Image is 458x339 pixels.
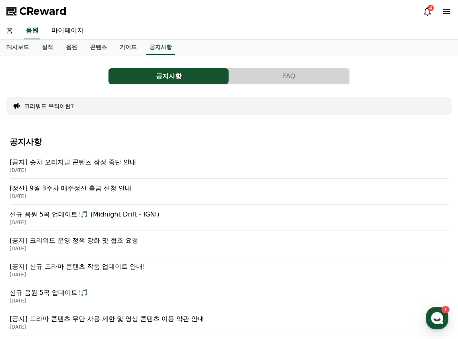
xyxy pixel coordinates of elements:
p: [DATE] [10,219,448,226]
span: 1 [82,254,84,261]
button: FAQ [229,68,349,84]
a: 음원 [59,40,84,55]
a: CReward [6,5,67,18]
p: [공지] 신규 드라마 콘텐츠 작품 업데이트 안내! [10,262,448,272]
p: [DATE] [10,298,448,304]
a: [공지] 숏챠 오리지널 콘텐츠 잠정 중단 안내 [DATE] [10,153,448,179]
p: [공지] 크리워드 운영 정책 강화 및 협조 요청 [10,236,448,245]
a: 신규 음원 5곡 업데이트!🎵 (Midnight Drift - IGNI) [DATE] [10,205,448,231]
button: 공지사항 [108,68,229,84]
h4: 공지사항 [10,137,448,146]
span: 대화 [74,267,83,274]
a: [정산] 9월 3주차 매주정산 출금 신청 안내 [DATE] [10,179,448,205]
a: 음원 [24,22,40,39]
span: 홈 [25,267,30,273]
p: [DATE] [10,324,448,330]
div: 4 [427,5,434,11]
span: CReward [19,5,67,18]
p: [정산] 9월 3주차 매주정산 출금 신청 안내 [10,184,448,193]
a: 공지사항 [146,40,175,55]
p: [DATE] [10,193,448,200]
a: [공지] 드라마 콘텐츠 무단 사용 제한 및 영상 콘텐츠 이용 약관 안내 [DATE] [10,309,448,335]
a: 설정 [104,255,154,275]
p: [DATE] [10,167,448,174]
a: [공지] 신규 드라마 콘텐츠 작품 업데이트 안내! [DATE] [10,257,448,283]
p: [DATE] [10,245,448,252]
p: [공지] 드라마 콘텐츠 무단 사용 제한 및 영상 콘텐츠 이용 약관 안내 [10,314,448,324]
a: 콘텐츠 [84,40,113,55]
a: 홈 [2,255,53,275]
button: 크리워드 뮤직이란? [24,102,74,110]
p: [DATE] [10,272,448,278]
a: 마이페이지 [45,22,90,39]
span: 설정 [124,267,134,273]
p: 신규 음원 5곡 업데이트!🎵 (Midnight Drift - IGNI) [10,210,448,219]
a: 4 [423,6,432,16]
a: [공지] 크리워드 운영 정책 강화 및 협조 요청 [DATE] [10,231,448,257]
p: [공지] 숏챠 오리지널 콘텐츠 잠정 중단 안내 [10,157,448,167]
a: 1대화 [53,255,104,275]
a: 신규 음원 5곡 업데이트!🎵 [DATE] [10,283,448,309]
a: 실적 [35,40,59,55]
a: 가이드 [113,40,143,55]
p: 신규 음원 5곡 업데이트!🎵 [10,288,448,298]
